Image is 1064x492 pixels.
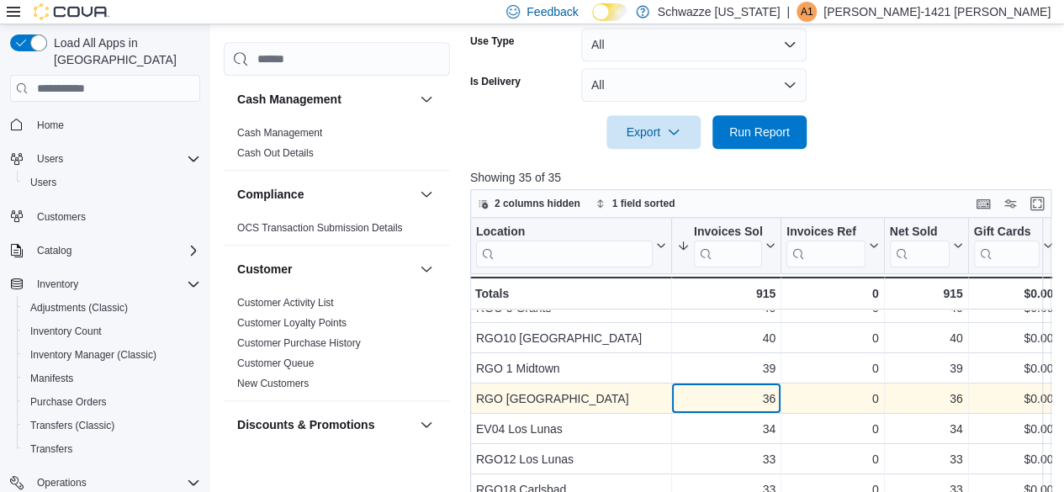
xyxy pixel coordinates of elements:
[786,389,878,409] div: 0
[973,449,1053,469] div: $0.00
[237,222,403,234] a: OCS Transaction Submission Details
[973,358,1053,378] div: $0.00
[476,358,666,378] div: RGO 1 Midtown
[237,126,322,140] span: Cash Management
[677,449,776,469] div: 33
[470,169,1057,186] p: Showing 35 of 35
[24,172,63,193] a: Users
[24,368,80,389] a: Manifests
[24,321,109,341] a: Inventory Count
[30,372,73,385] span: Manifests
[30,241,78,261] button: Catalog
[416,415,437,435] button: Discounts & Promotions
[24,368,200,389] span: Manifests
[30,274,200,294] span: Inventory
[24,298,135,318] a: Adjustments (Classic)
[3,147,207,171] button: Users
[30,114,200,135] span: Home
[237,297,334,309] a: Customer Activity List
[612,197,675,210] span: 1 field sorted
[889,225,949,267] div: Net Sold
[237,186,304,203] h3: Compliance
[617,115,691,149] span: Export
[3,204,207,229] button: Customers
[24,392,114,412] a: Purchase Orders
[237,336,361,350] span: Customer Purchase History
[527,3,578,20] span: Feedback
[786,225,865,267] div: Invoices Ref
[801,2,813,22] span: A1
[476,225,666,267] button: Location
[237,337,361,349] a: Customer Purchase History
[17,390,207,414] button: Purchase Orders
[17,437,207,461] button: Transfers
[24,345,163,365] a: Inventory Manager (Classic)
[677,419,776,439] div: 34
[17,343,207,367] button: Inventory Manager (Classic)
[416,184,437,204] button: Compliance
[476,328,666,348] div: RGO10 [GEOGRAPHIC_DATA]
[475,283,666,304] div: Totals
[786,225,878,267] button: Invoices Ref
[24,439,200,459] span: Transfers
[237,357,314,370] span: Customer Queue
[973,283,1053,304] div: $0.00
[17,414,207,437] button: Transfers (Classic)
[37,278,78,291] span: Inventory
[30,442,72,456] span: Transfers
[24,298,200,318] span: Adjustments (Classic)
[30,206,200,227] span: Customers
[30,301,128,315] span: Adjustments (Classic)
[581,28,807,61] button: All
[237,416,413,433] button: Discounts & Promotions
[237,221,403,235] span: OCS Transaction Submission Details
[889,419,962,439] div: 34
[30,325,102,338] span: Inventory Count
[797,2,817,22] div: Amanda-1421 Lyons
[37,119,64,132] span: Home
[973,328,1053,348] div: $0.00
[17,367,207,390] button: Manifests
[3,112,207,136] button: Home
[973,225,1053,267] button: Gift Cards
[237,378,309,389] a: New Customers
[30,115,71,135] a: Home
[237,296,334,309] span: Customer Activity List
[30,149,70,169] button: Users
[3,272,207,296] button: Inventory
[476,449,666,469] div: RGO12 Los Lunas
[476,419,666,439] div: EV04 Los Lunas
[37,476,87,489] span: Operations
[416,259,437,279] button: Customer
[237,91,341,108] h3: Cash Management
[224,293,450,400] div: Customer
[416,89,437,109] button: Cash Management
[3,239,207,262] button: Catalog
[1027,193,1047,214] button: Enter fullscreen
[237,357,314,369] a: Customer Queue
[224,123,450,170] div: Cash Management
[24,321,200,341] span: Inventory Count
[677,389,776,409] div: 36
[24,345,200,365] span: Inventory Manager (Classic)
[237,261,292,278] h3: Customer
[24,415,121,436] a: Transfers (Classic)
[786,328,878,348] div: 0
[786,225,865,241] div: Invoices Ref
[47,34,200,68] span: Load All Apps in [GEOGRAPHIC_DATA]
[24,172,200,193] span: Users
[973,225,1040,267] div: Gift Card Sales
[889,358,962,378] div: 39
[589,193,682,214] button: 1 field sorted
[677,225,776,267] button: Invoices Sold
[786,358,878,378] div: 0
[973,389,1053,409] div: $0.00
[24,415,200,436] span: Transfers (Classic)
[471,193,587,214] button: 2 columns hidden
[17,320,207,343] button: Inventory Count
[786,2,790,22] p: |
[37,210,86,224] span: Customers
[889,225,949,241] div: Net Sold
[606,115,701,149] button: Export
[237,316,347,330] span: Customer Loyalty Points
